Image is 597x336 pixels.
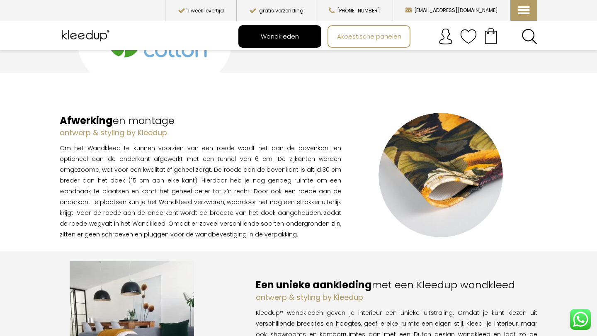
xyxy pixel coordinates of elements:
p: Om het Wandkleed te kunnen voorzien van een roede wordt het aan de bovenkant en optioneel aan de ... [60,143,341,240]
a: Akoestische panelen [328,26,410,47]
a: Search [522,29,537,44]
a: Wandkleden [239,26,320,47]
span: Wandkleden [256,29,303,44]
span: Akoestische panelen [332,29,406,44]
img: Kleedup [60,25,113,46]
h4: ontwerp & styling by Kleedup [60,127,341,138]
img: verlanglijstje.svg [460,28,477,45]
nav: Main menu [238,25,544,48]
strong: Afwerking [60,114,113,127]
b: Een unieke aankleding [256,278,372,292]
img: account.svg [437,28,454,45]
h2: en montage [60,114,341,128]
a: Your cart [477,25,505,46]
h2: met een Kleedup wandkleed [256,278,537,292]
h4: ontwerp & styling by Kleedup [256,292,537,302]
